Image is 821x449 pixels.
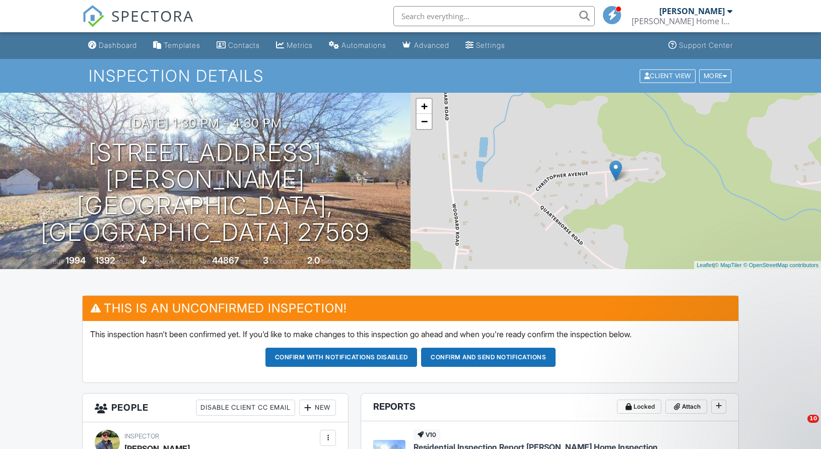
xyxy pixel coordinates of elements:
div: Advanced [414,41,449,49]
div: [PERSON_NAME] [659,6,725,16]
div: Templates [164,41,200,49]
input: Search everything... [393,6,595,26]
div: More [699,69,732,83]
iframe: Intercom live chat [787,415,811,439]
span: SPECTORA [111,5,194,26]
a: © MapTiler [715,262,742,268]
div: | [694,261,821,270]
span: sq. ft. [116,258,130,265]
h1: [STREET_ADDRESS][PERSON_NAME] [GEOGRAPHIC_DATA], [GEOGRAPHIC_DATA] 27569 [16,140,394,246]
div: 44867 [212,255,239,266]
h1: Inspection Details [89,67,732,85]
span: crawlspace [149,258,180,265]
button: Confirm and send notifications [421,348,556,367]
div: Dashboard [99,41,137,49]
a: Support Center [664,36,737,55]
div: 3 [263,255,268,266]
button: Confirm with notifications disabled [265,348,418,367]
a: Client View [639,72,698,79]
h3: This is an Unconfirmed Inspection! [83,296,738,320]
a: Contacts [213,36,264,55]
span: bedrooms [270,258,298,265]
a: Leaflet [697,262,713,268]
h3: [DATE] 1:30 pm - 4:30 pm [128,116,282,130]
a: Zoom in [417,99,432,114]
a: © OpenStreetMap contributors [743,262,818,268]
div: Client View [640,69,696,83]
span: Built [53,258,64,265]
a: Templates [149,36,204,55]
span: Lot Size [189,258,211,265]
a: Advanced [398,36,453,55]
a: Dashboard [84,36,141,55]
a: Settings [461,36,509,55]
h3: People [83,394,348,422]
div: New [299,400,336,416]
p: This inspection hasn't been confirmed yet. If you'd like to make changes to this inspection go ah... [90,329,731,340]
a: Automations (Basic) [325,36,390,55]
span: sq.ft. [241,258,253,265]
div: Support Center [679,41,733,49]
span: Inspector [124,432,159,440]
span: 10 [807,415,819,423]
a: Zoom out [417,114,432,129]
div: J.B. Simpson Home Inspection [632,16,732,26]
div: Metrics [287,41,313,49]
span: bathrooms [321,258,350,265]
div: Contacts [228,41,260,49]
a: Metrics [272,36,317,55]
div: 2.0 [307,255,320,266]
div: Disable Client CC Email [196,400,295,416]
div: 1994 [65,255,86,266]
img: The Best Home Inspection Software - Spectora [82,5,104,27]
div: 1392 [95,255,115,266]
a: SPECTORA [82,14,194,35]
div: Automations [341,41,386,49]
div: Settings [476,41,505,49]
